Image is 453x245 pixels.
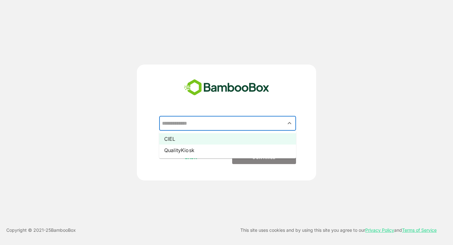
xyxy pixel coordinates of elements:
img: bamboobox [181,77,273,98]
button: Close [285,119,294,128]
p: Copyright © 2021- 25 BambooBox [6,226,76,234]
li: CIEL [159,133,296,145]
p: This site uses cookies and by using this site you agree to our and [240,226,437,234]
li: QualityKiosk [159,145,296,156]
a: Terms of Service [402,227,437,233]
a: Privacy Policy [365,227,394,233]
